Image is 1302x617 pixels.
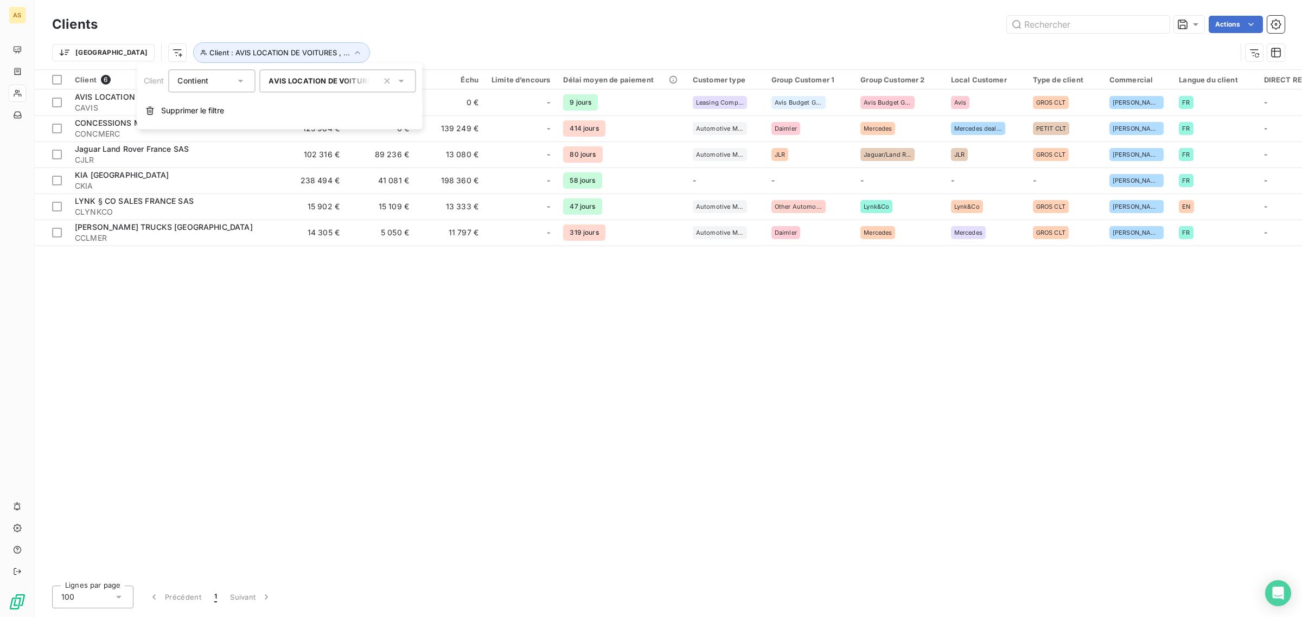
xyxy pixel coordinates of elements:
img: Logo LeanPay [9,593,26,610]
span: Supprimer le filtre [161,105,224,116]
td: 14 305 € [277,220,346,246]
span: GROS CLT [1036,99,1065,106]
span: GROS CLT [1036,151,1065,158]
span: [PERSON_NAME] [1113,151,1160,158]
span: Client : AVIS LOCATION DE VOITURES , ... [209,48,350,57]
span: JLR [954,151,965,158]
span: [PERSON_NAME] [1113,229,1160,236]
span: GROS CLT [1036,229,1065,236]
span: Daimler [775,229,797,236]
span: Lynk&Co [864,203,889,210]
span: CLYNKCO [75,207,270,217]
span: - [860,176,864,185]
span: AVIS LOCATION DE VOITURES [75,92,188,101]
span: 9 jours [563,94,598,111]
td: 89 236 € [346,142,416,168]
span: GROS CLT [1036,203,1065,210]
button: Client : AVIS LOCATION DE VOITURES , ... [193,42,370,63]
span: [PERSON_NAME] [1113,177,1160,184]
button: 1 [208,586,224,608]
span: - [547,175,550,186]
span: CCLMER [75,233,270,243]
span: - [547,227,550,238]
button: Suivant [224,586,278,608]
button: Supprimer le filtre [137,99,423,123]
span: [PERSON_NAME] [1113,125,1160,132]
span: FR [1182,229,1190,236]
td: 15 109 € [346,194,416,220]
span: CONCESSIONS MERCEDES [75,118,175,127]
span: FR [1182,177,1190,184]
span: - [951,176,954,185]
h3: Clients [52,15,98,34]
span: Avis [954,99,967,106]
span: [PERSON_NAME] TRUCKS [GEOGRAPHIC_DATA] [75,222,253,232]
span: - [1264,176,1267,185]
td: 0 € [416,89,485,115]
td: 13 333 € [416,194,485,220]
span: FR [1182,125,1190,132]
span: Jaguar/Land Rover [864,151,911,158]
span: Daimler [775,125,797,132]
td: 13 080 € [416,142,485,168]
span: - [1264,98,1267,107]
span: - [1264,228,1267,237]
span: KIA [GEOGRAPHIC_DATA] [75,170,169,179]
td: 5 050 € [346,220,416,246]
span: [PERSON_NAME] [1113,99,1160,106]
span: Lynk&Co [954,203,980,210]
div: Échu [422,75,478,84]
span: Other Automotive Manufacturers [775,203,822,210]
div: Open Intercom Messenger [1265,580,1291,606]
span: FR [1182,151,1190,158]
div: Group Customer 2 [860,75,937,84]
span: Automotive Manufacturers [696,151,744,158]
span: FR [1182,99,1190,106]
div: Group Customer 1 [771,75,847,84]
span: 1 [214,592,217,602]
input: Rechercher [1007,16,1170,33]
span: Automotive Manufacturers [696,229,744,236]
span: Client [144,76,164,85]
span: - [693,176,696,185]
div: Type de client [1033,75,1096,84]
span: 414 jours [563,120,605,137]
span: Automotive Manufacturers [696,203,744,210]
span: Leasing Companies [696,99,744,106]
span: CAVIS [75,102,270,113]
button: Actions [1209,16,1263,33]
span: - [547,97,550,108]
span: Mercedes [864,229,892,236]
td: 102 316 € [277,142,346,168]
span: 58 jours [563,172,602,189]
span: Contient [177,76,208,85]
span: EN [1182,203,1190,210]
span: 100 [61,592,74,602]
td: 139 249 € [416,115,485,142]
div: Commercial [1109,75,1166,84]
span: - [547,149,550,160]
button: Précédent [142,586,208,608]
div: AS [9,7,26,24]
span: - [547,201,550,212]
td: 238 494 € [277,168,346,194]
span: CJLR [75,155,270,165]
span: - [1264,202,1267,211]
span: 47 jours [563,198,602,215]
span: LYNK § CO SALES FRANCE SAS [75,196,194,205]
button: [GEOGRAPHIC_DATA] [52,44,155,61]
div: Limite d’encours [492,75,550,84]
td: 15 902 € [277,194,346,220]
span: Jaguar Land Rover France SAS [75,144,189,153]
div: Local Customer [951,75,1020,84]
span: CONCMERC [75,128,270,139]
span: Avis Budget Group [864,99,911,106]
span: Mercedes [954,229,982,236]
div: Langue du client [1179,75,1250,84]
span: - [1264,124,1267,133]
span: 80 jours [563,146,602,163]
div: Délai moyen de paiement [563,75,679,84]
span: CKIA [75,181,270,191]
span: JLR [775,151,785,158]
span: Mercedes [864,125,892,132]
